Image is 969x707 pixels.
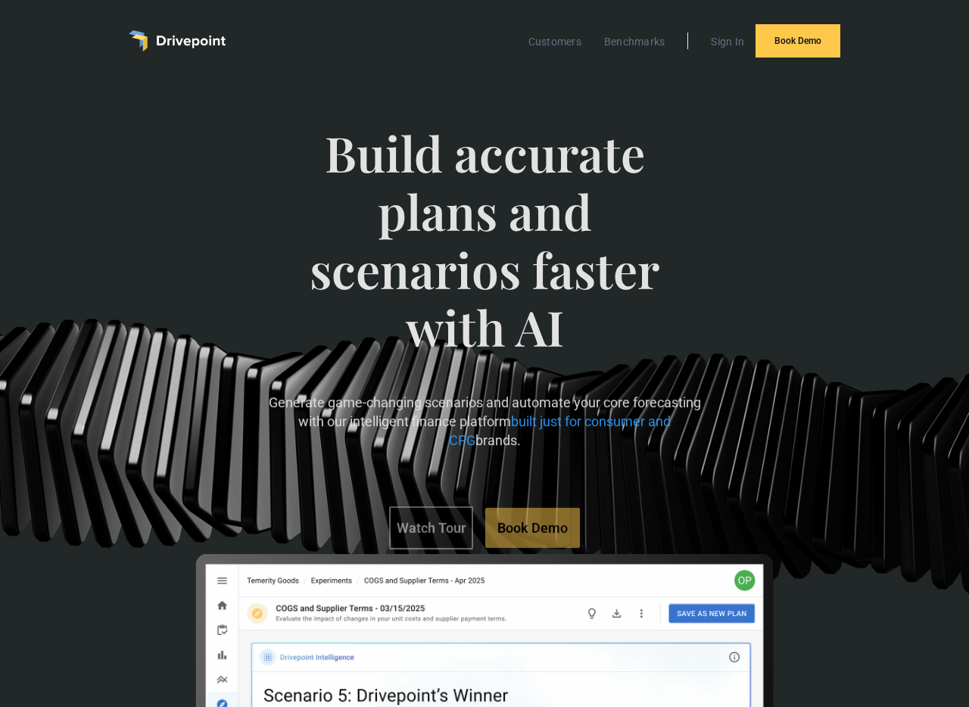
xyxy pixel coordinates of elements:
a: Customers [521,32,589,51]
span: Build accurate plans and scenarios faster with AI [266,124,703,387]
a: Book Demo [756,24,840,58]
p: Generate game-changing scenarios and automate your core forecasting with our intelligent finance ... [266,393,703,450]
a: Book Demo [485,508,580,548]
span: built just for consumer and CPG [449,413,671,448]
a: Sign In [703,32,752,51]
a: Benchmarks [597,32,673,51]
a: home [129,30,226,51]
a: Watch Tour [389,506,473,550]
